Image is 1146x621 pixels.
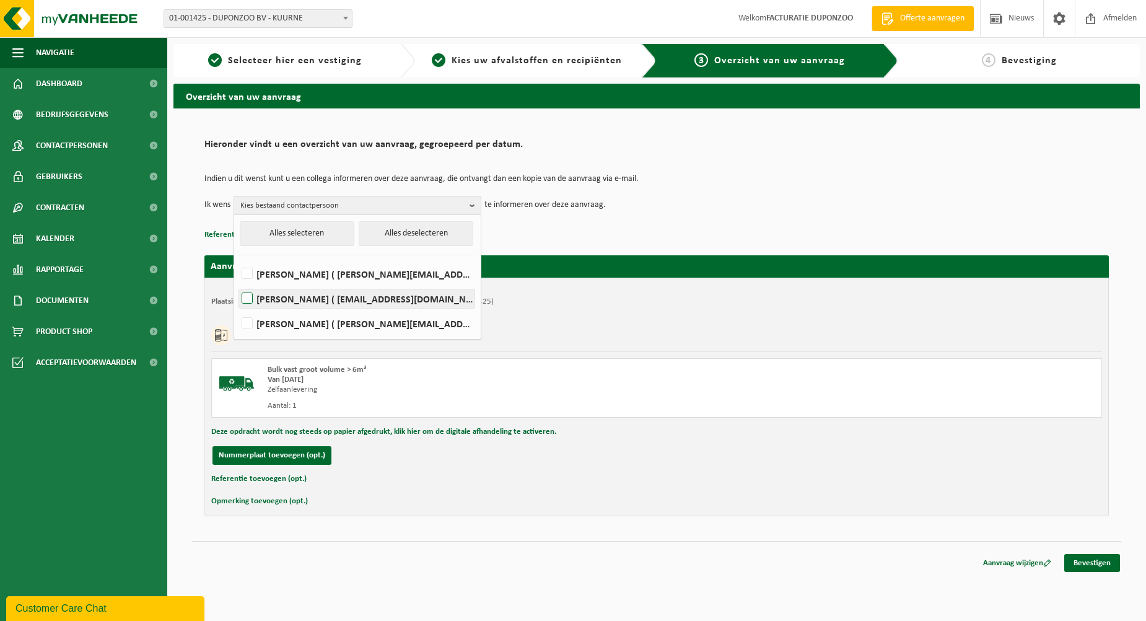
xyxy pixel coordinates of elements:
span: Contracten [36,192,84,223]
span: 4 [982,53,995,67]
span: Dashboard [36,68,82,99]
button: Referentie toevoegen (opt.) [211,471,307,487]
button: Alles selecteren [240,221,354,246]
span: Overzicht van uw aanvraag [714,56,845,66]
p: Ik wens [204,196,230,214]
strong: Van [DATE] [268,376,304,384]
h2: Overzicht van uw aanvraag [173,84,1140,108]
span: Gebruikers [36,161,82,192]
span: Bedrijfsgegevens [36,99,108,130]
span: Documenten [36,285,89,316]
a: 2Kies uw afvalstoffen en recipiënten [421,53,632,68]
span: Product Shop [36,316,92,347]
a: Offerte aanvragen [872,6,974,31]
button: Opmerking toevoegen (opt.) [211,493,308,509]
a: 1Selecteer hier een vestiging [180,53,390,68]
span: 1 [208,53,222,67]
p: te informeren over deze aanvraag. [484,196,606,214]
strong: Plaatsingsadres: [211,297,265,306]
span: 3 [694,53,708,67]
label: [PERSON_NAME] ( [EMAIL_ADDRESS][DOMAIN_NAME] ) [239,289,475,308]
span: 01-001425 - DUPONZOO BV - KUURNE [164,10,352,27]
button: Alles deselecteren [359,221,473,246]
iframe: chat widget [6,594,207,621]
strong: Aanvraag voor [DATE] [211,262,304,271]
a: Bevestigen [1064,554,1120,572]
div: Zelfaanlevering [268,385,706,395]
span: Contactpersonen [36,130,108,161]
span: Rapportage [36,254,84,285]
p: Indien u dit wenst kunt u een collega informeren over deze aanvraag, die ontvangt dan een kopie v... [204,175,1109,183]
span: Acceptatievoorwaarden [36,347,136,378]
span: Kalender [36,223,74,254]
span: 2 [432,53,445,67]
a: Aanvraag wijzigen [974,554,1061,572]
label: [PERSON_NAME] ( [PERSON_NAME][EMAIL_ADDRESS][DOMAIN_NAME] ) [239,314,475,333]
span: Navigatie [36,37,74,68]
span: Bulk vast groot volume > 6m³ [268,366,366,374]
span: Offerte aanvragen [897,12,968,25]
strong: FACTURATIE DUPONZOO [766,14,853,23]
h2: Hieronder vindt u een overzicht van uw aanvraag, gegroepeerd per datum. [204,139,1109,156]
span: 01-001425 - DUPONZOO BV - KUURNE [164,9,352,28]
label: [PERSON_NAME] ( [PERSON_NAME][EMAIL_ADDRESS][DOMAIN_NAME] ) [239,265,475,283]
button: Deze opdracht wordt nog steeds op papier afgedrukt, klik hier om de digitale afhandeling te activ... [211,424,556,440]
img: BL-SO-LV.png [218,365,255,402]
span: Bevestiging [1002,56,1057,66]
span: Selecteer hier een vestiging [228,56,362,66]
button: Nummerplaat toevoegen (opt.) [212,446,331,465]
button: Referentie toevoegen (opt.) [204,227,300,243]
button: Kies bestaand contactpersoon [234,196,481,214]
div: Aantal: 1 [268,401,706,411]
span: Kies uw afvalstoffen en recipiënten [452,56,622,66]
span: Kies bestaand contactpersoon [240,196,465,215]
